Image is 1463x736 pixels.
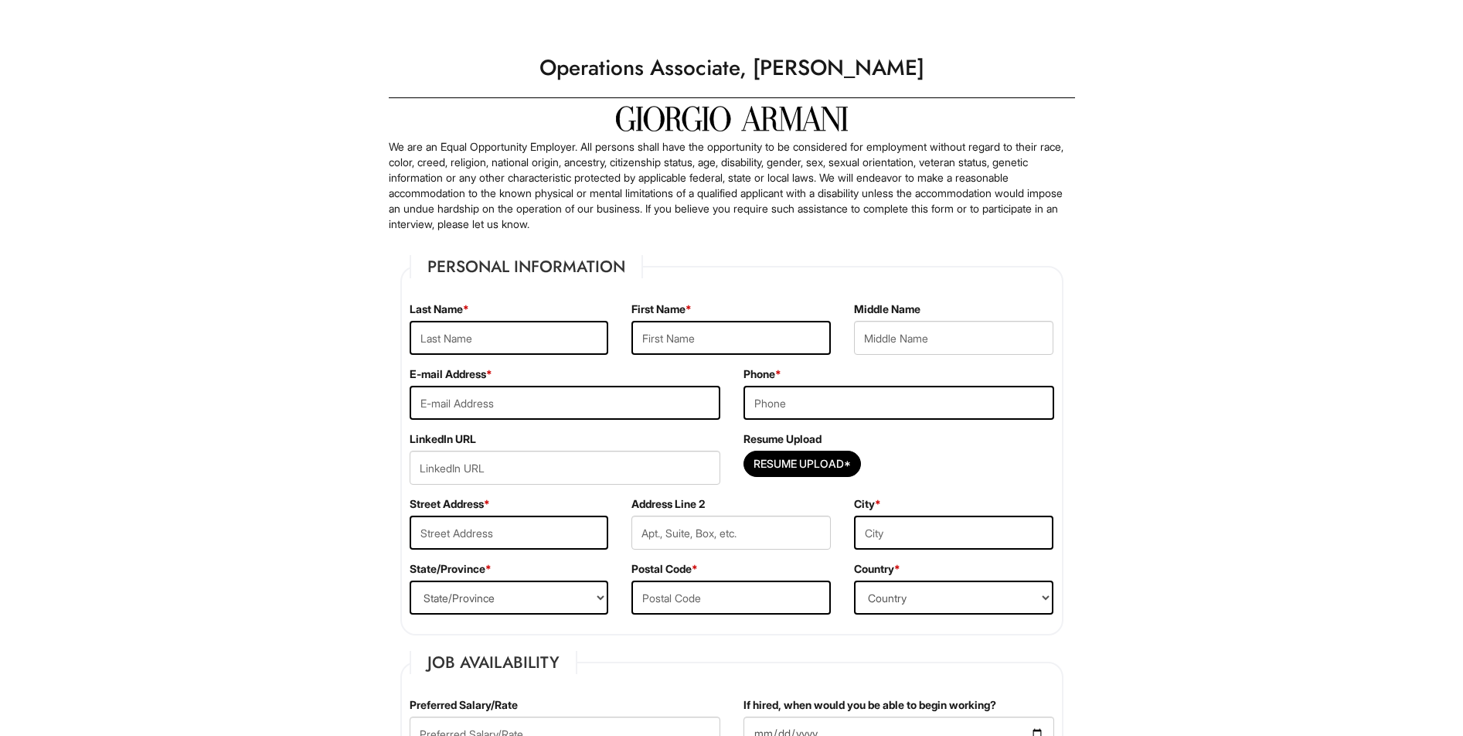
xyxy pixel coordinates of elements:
[616,106,848,131] img: Giorgio Armani
[743,697,996,713] label: If hired, when would you be able to begin working?
[743,366,781,382] label: Phone
[410,516,609,550] input: Street Address
[854,581,1053,615] select: Country
[854,516,1053,550] input: City
[410,451,720,485] input: LinkedIn URL
[389,139,1075,232] p: We are an Equal Opportunity Employer. All persons shall have the opportunity to be considered for...
[410,321,609,355] input: Last Name
[631,302,692,317] label: First Name
[631,581,831,615] input: Postal Code
[410,697,518,713] label: Preferred Salary/Rate
[743,386,1054,420] input: Phone
[410,496,490,512] label: Street Address
[410,431,476,447] label: LinkedIn URL
[410,366,492,382] label: E-mail Address
[631,516,831,550] input: Apt., Suite, Box, etc.
[854,302,920,317] label: Middle Name
[631,496,705,512] label: Address Line 2
[410,581,609,615] select: State/Province
[410,386,720,420] input: E-mail Address
[854,321,1053,355] input: Middle Name
[410,255,643,278] legend: Personal Information
[631,561,698,577] label: Postal Code
[410,302,469,317] label: Last Name
[854,561,900,577] label: Country
[854,496,881,512] label: City
[381,46,1083,90] h1: Operations Associate, [PERSON_NAME]
[410,651,577,674] legend: Job Availability
[631,321,831,355] input: First Name
[743,431,822,447] label: Resume Upload
[743,451,861,477] button: Resume Upload*Resume Upload*
[410,561,492,577] label: State/Province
